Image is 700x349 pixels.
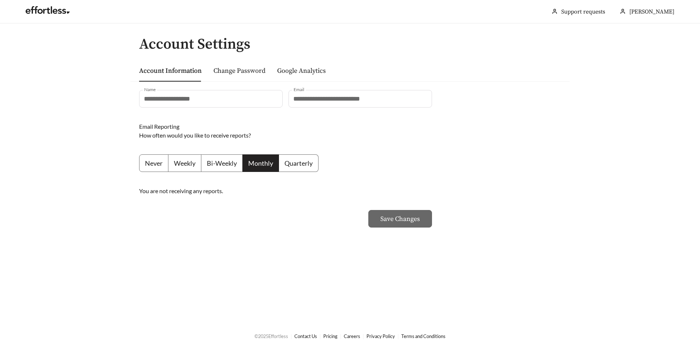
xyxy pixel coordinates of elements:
a: Terms and Conditions [401,333,446,339]
span: Quarterly [284,159,313,167]
div: How often would you like to receive reports? [139,131,432,140]
span: [PERSON_NAME] [629,8,674,15]
div: You are not receiving any reports. [136,187,435,195]
span: Monthly [248,159,273,167]
span: Bi-Weekly [207,159,237,167]
button: Save Changes [368,210,432,228]
a: Pricing [323,333,338,339]
a: Google Analytics [277,67,326,75]
span: © 2025 Effortless [254,333,288,339]
h2: Account Settings [139,36,570,52]
a: Account Information [139,67,202,75]
a: Contact Us [294,333,317,339]
div: Email Reporting [139,122,432,131]
span: Weekly [174,159,196,167]
a: Careers [344,333,360,339]
a: Privacy Policy [366,333,395,339]
a: Support requests [561,8,605,15]
a: Change Password [213,67,265,75]
span: Never [145,159,163,167]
